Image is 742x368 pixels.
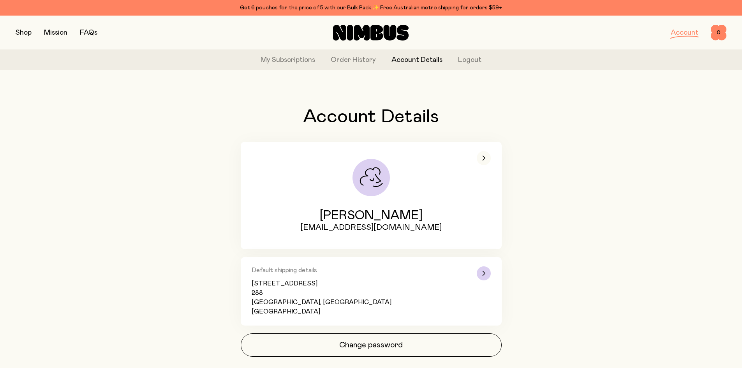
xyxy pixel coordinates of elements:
[241,142,502,249] button: [PERSON_NAME][EMAIL_ADDRESS][DOMAIN_NAME]
[252,288,263,298] span: 288
[241,107,502,126] h2: Account Details
[44,29,67,36] a: Mission
[300,223,442,232] span: [EMAIL_ADDRESS][DOMAIN_NAME]
[320,209,423,223] span: [PERSON_NAME]
[252,266,466,274] h2: Default shipping details
[80,29,97,36] a: FAQs
[261,55,315,65] a: My Subscriptions
[671,29,698,36] a: Account
[331,55,376,65] a: Order History
[252,279,317,288] span: [STREET_ADDRESS]
[391,55,442,65] a: Account Details
[458,55,481,65] button: Logout
[711,25,726,40] button: 0
[16,3,726,12] div: Get 6 pouches for the price of 5 with our Bulk Pack ✨ Free Australian metro shipping for orders $59+
[252,307,320,316] span: [GEOGRAPHIC_DATA]
[252,298,391,307] span: [GEOGRAPHIC_DATA], [GEOGRAPHIC_DATA]
[241,257,502,326] button: Default shipping details[STREET_ADDRESS]288[GEOGRAPHIC_DATA], [GEOGRAPHIC_DATA][GEOGRAPHIC_DATA]
[241,333,502,357] button: Change password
